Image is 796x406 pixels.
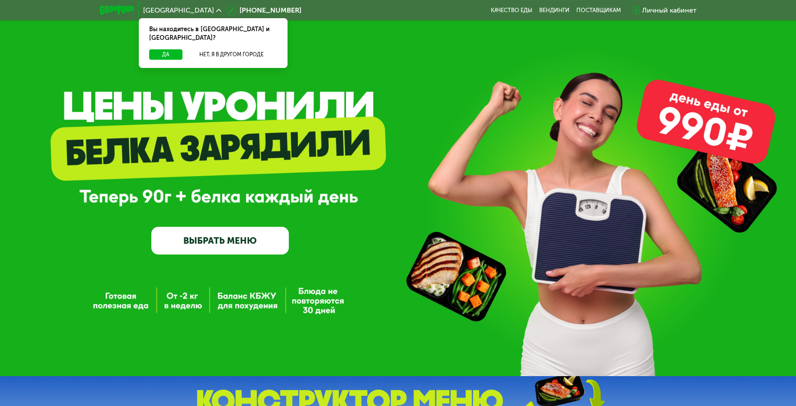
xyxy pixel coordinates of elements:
[186,49,277,60] button: Нет, я в другом городе
[491,7,532,14] a: Качество еды
[539,7,569,14] a: Вендинги
[149,49,182,60] button: Да
[151,227,289,255] a: ВЫБРАТЬ МЕНЮ
[642,5,697,16] div: Личный кабинет
[143,7,214,14] span: [GEOGRAPHIC_DATA]
[226,5,301,16] a: [PHONE_NUMBER]
[139,18,288,49] div: Вы находитесь в [GEOGRAPHIC_DATA] и [GEOGRAPHIC_DATA]?
[576,7,621,14] div: поставщикам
